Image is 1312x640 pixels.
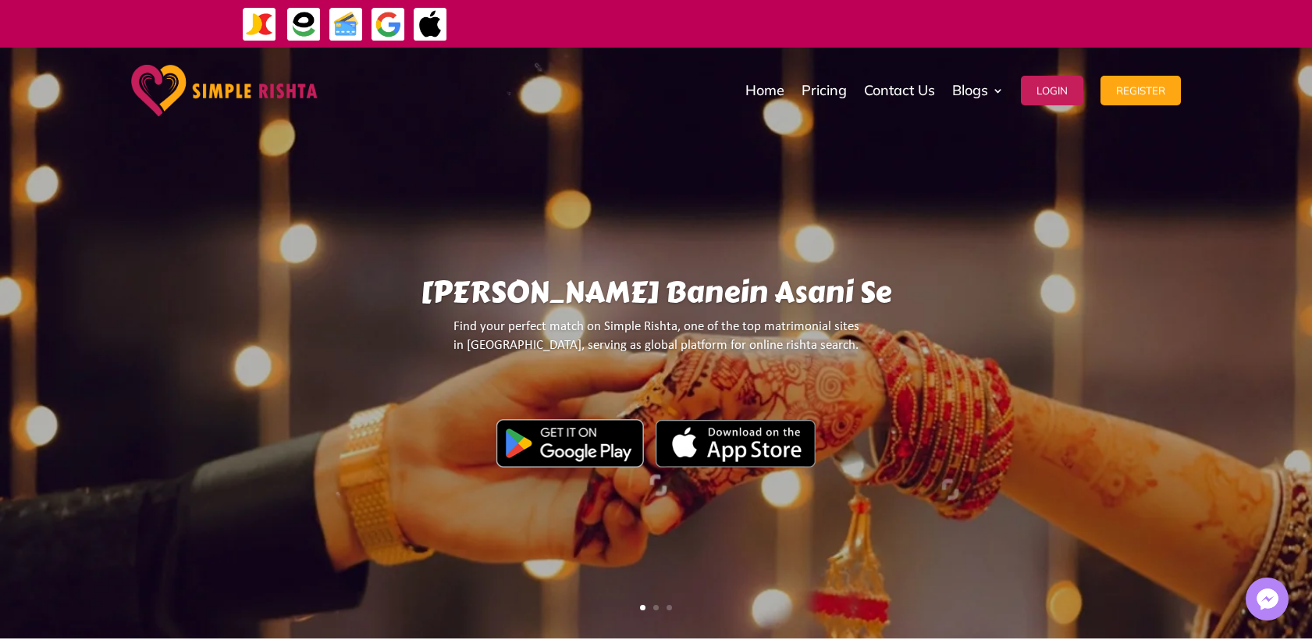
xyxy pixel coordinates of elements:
[1100,52,1181,130] a: Register
[286,7,322,42] img: EasyPaisa-icon
[802,52,847,130] a: Pricing
[864,52,935,130] a: Contact Us
[1021,52,1083,130] a: Login
[171,318,1141,368] p: Find your perfect match on Simple Rishta, one of the top matrimonial sites in [GEOGRAPHIC_DATA], ...
[793,9,826,37] strong: جاز کیش
[242,7,277,42] img: JazzCash-icon
[329,7,364,42] img: Credit Cards
[745,52,784,130] a: Home
[496,14,1169,33] div: ایپ میں پیمنٹ صرف گوگل پے اور ایپل پے کے ذریعے ممکن ہے۔ ، یا کریڈٹ کارڈ کے ذریعے ویب سائٹ پر ہوگی۔
[640,605,645,610] a: 1
[413,7,448,42] img: ApplePay-icon
[1100,76,1181,105] button: Register
[667,605,672,610] a: 3
[755,9,789,37] strong: ایزی پیسہ
[371,7,406,42] img: GooglePay-icon
[496,419,644,468] img: Google Play
[653,605,659,610] a: 2
[952,52,1004,130] a: Blogs
[171,275,1141,318] h1: [PERSON_NAME] Banein Asani Se
[1021,76,1083,105] button: Login
[1252,584,1283,615] img: Messenger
